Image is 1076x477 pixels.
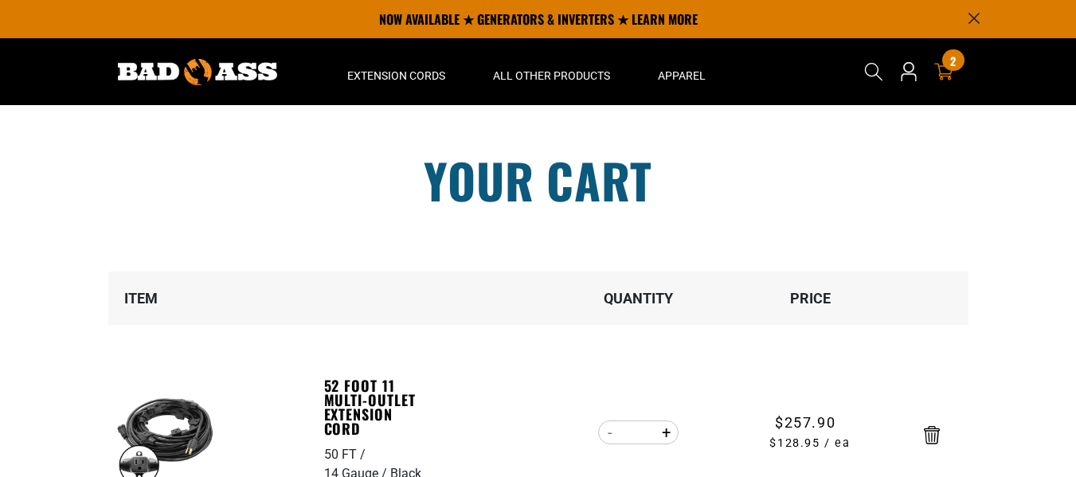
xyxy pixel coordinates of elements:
span: All Other Products [493,68,610,83]
span: 2 [950,55,956,67]
img: Bad Ass Extension Cords [118,59,277,85]
input: Quantity for 52 Foot 11 Multi-Outlet Extension Cord [623,419,654,446]
span: Apparel [658,68,706,83]
th: Item [108,272,323,325]
a: Remove 52 Foot 11 Multi-Outlet Extension Cord - 50 FT / 14 Gauge / Black [924,429,940,440]
summary: Apparel [634,38,730,105]
th: Price [724,272,896,325]
summary: Extension Cords [323,38,469,105]
span: Extension Cords [347,68,445,83]
th: Quantity [552,272,724,325]
span: $257.90 [775,412,835,433]
summary: All Other Products [469,38,634,105]
span: $128.95 / ea [725,435,895,452]
summary: Search [861,59,886,84]
div: 50 FT [324,445,369,464]
a: 52 Foot 11 Multi-Outlet Extension Cord [324,378,434,436]
h1: Your cart [96,156,980,204]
